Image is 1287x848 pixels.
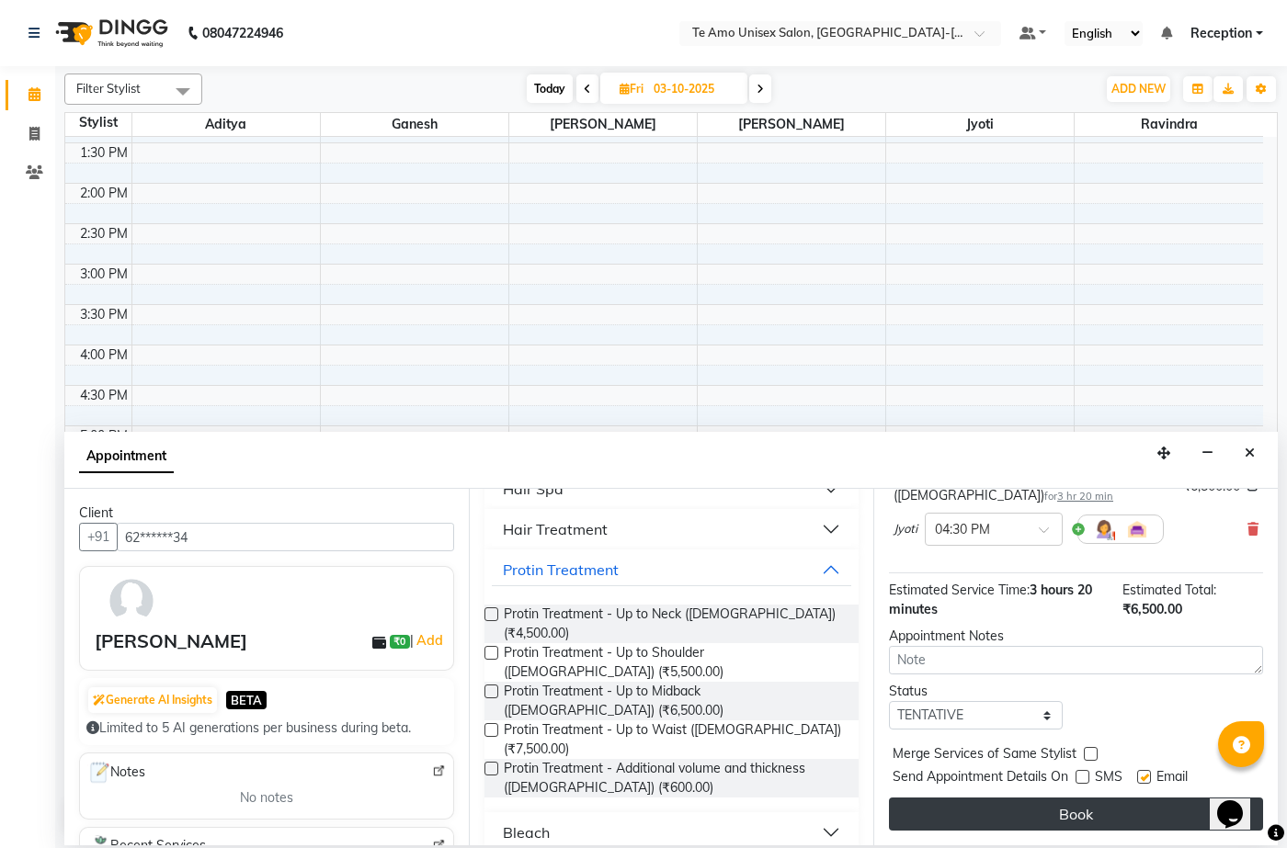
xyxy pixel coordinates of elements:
div: 1:30 PM [76,143,131,163]
span: | [410,629,446,651]
iframe: chat widget [1210,775,1269,830]
span: Fri [615,82,648,96]
div: Protin Treatment [503,559,619,581]
div: Hair Spa [503,478,564,500]
span: Filter Stylist [76,81,141,96]
span: Today [527,74,573,103]
div: 2:00 PM [76,184,131,203]
div: [PERSON_NAME] [95,628,247,655]
a: Add [414,629,446,651]
div: Hair Treatment [503,518,608,540]
span: 3 hr 20 min [1057,490,1113,503]
span: Reception [1190,24,1252,43]
span: Aditya [132,113,320,136]
span: Merge Services of Same Stylist [893,744,1076,767]
button: +91 [79,523,118,551]
div: 4:00 PM [76,345,131,365]
div: 3:00 PM [76,265,131,284]
input: 2025-10-03 [648,75,740,103]
span: Email [1156,767,1188,790]
div: 5:00 PM [76,426,131,446]
button: Protin Treatment [492,553,851,586]
span: ADD NEW [1111,82,1166,96]
span: Protin Treatment - Up to Neck ([DEMOGRAPHIC_DATA]) (₹4,500.00) [504,605,844,643]
div: 4:30 PM [76,386,131,405]
b: 08047224946 [202,7,283,59]
span: No notes [240,788,293,808]
button: ADD NEW [1107,76,1170,102]
span: Jyoti [886,113,1074,136]
small: for [1044,490,1113,503]
span: Protin Treatment - Up to Waist ([DEMOGRAPHIC_DATA]) (₹7,500.00) [504,720,844,759]
span: BETA [226,691,267,708]
span: Protin Treatment - Additional volume and thickness ([DEMOGRAPHIC_DATA]) (₹600.00) [504,759,844,797]
span: Ganesh [321,113,508,136]
span: Send Appointment Details On [893,767,1068,790]
input: Search by Name/Mobile/Email/Code [117,523,454,551]
img: Interior.png [1126,518,1148,540]
span: Ravindra [1075,113,1263,136]
img: logo [47,7,173,59]
span: Appointment [79,440,174,473]
button: Hair Spa [492,472,851,505]
span: [PERSON_NAME] [698,113,885,136]
span: Protin Treatment - Up to Midback ([DEMOGRAPHIC_DATA]) (₹6,500.00) [504,682,844,720]
div: 3:30 PM [76,305,131,324]
span: SMS [1095,767,1122,790]
span: Estimated Total: [1122,582,1216,598]
button: Hair Treatment [492,513,851,546]
div: Appointment Notes [889,627,1263,646]
div: Status [889,682,1063,701]
img: Hairdresser.png [1093,518,1115,540]
img: avatar [105,574,158,628]
span: Estimated Service Time: [889,582,1030,598]
div: Limited to 5 AI generations per business during beta. [86,718,447,738]
div: Client [79,503,454,523]
div: Stylist [65,113,131,132]
button: Generate AI Insights [88,687,217,713]
span: Protin Treatment - Up to Shoulder ([DEMOGRAPHIC_DATA]) (₹5,500.00) [504,643,844,682]
span: Notes [87,761,145,785]
div: Bleach [503,821,550,843]
span: ₹6,500.00 [1122,601,1182,617]
div: 2:30 PM [76,224,131,243]
button: Close [1236,439,1263,468]
span: Jyoti [894,520,917,538]
span: ₹0 [390,635,409,650]
button: Book [889,797,1263,831]
span: [PERSON_NAME] [509,113,697,136]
